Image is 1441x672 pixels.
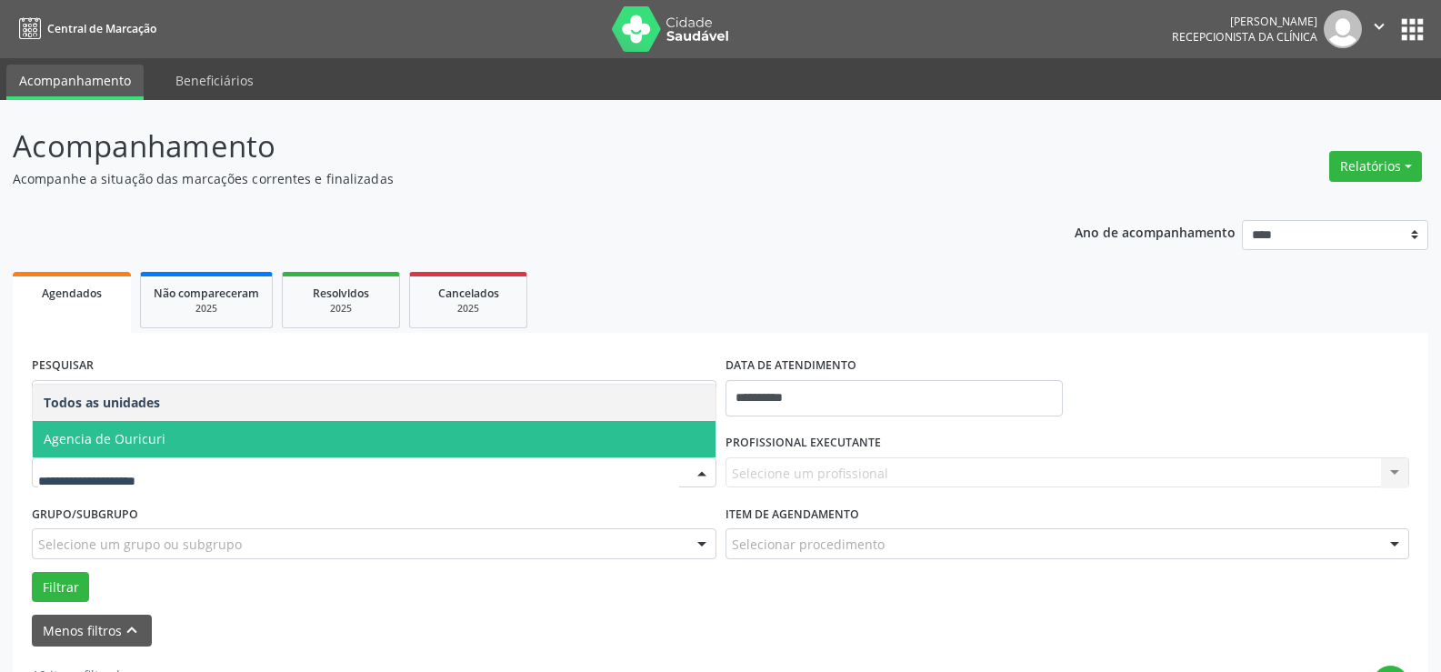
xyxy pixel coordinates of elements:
[1324,10,1362,48] img: img
[13,169,1004,188] p: Acompanhe a situação das marcações correntes e finalizadas
[13,124,1004,169] p: Acompanhamento
[42,286,102,301] span: Agendados
[32,572,89,603] button: Filtrar
[313,286,369,301] span: Resolvidos
[438,286,499,301] span: Cancelados
[44,430,165,447] span: Agencia de Ouricuri
[1396,14,1428,45] button: apps
[1172,14,1317,29] div: [PERSON_NAME]
[295,302,386,316] div: 2025
[726,352,856,380] label: DATA DE ATENDIMENTO
[122,620,142,640] i: keyboard_arrow_up
[44,394,160,411] span: Todos as unidades
[726,429,881,457] label: PROFISSIONAL EXECUTANTE
[13,14,156,44] a: Central de Marcação
[32,500,138,528] label: Grupo/Subgrupo
[32,615,152,647] button: Menos filtroskeyboard_arrow_up
[732,535,885,554] span: Selecionar procedimento
[1329,151,1422,182] button: Relatórios
[32,352,94,380] label: PESQUISAR
[726,500,859,528] label: Item de agendamento
[1369,16,1389,36] i: 
[154,286,259,301] span: Não compareceram
[423,302,514,316] div: 2025
[47,21,156,36] span: Central de Marcação
[1172,29,1317,45] span: Recepcionista da clínica
[6,65,144,100] a: Acompanhamento
[1075,220,1236,243] p: Ano de acompanhamento
[154,302,259,316] div: 2025
[163,65,266,96] a: Beneficiários
[1362,10,1396,48] button: 
[38,535,242,554] span: Selecione um grupo ou subgrupo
